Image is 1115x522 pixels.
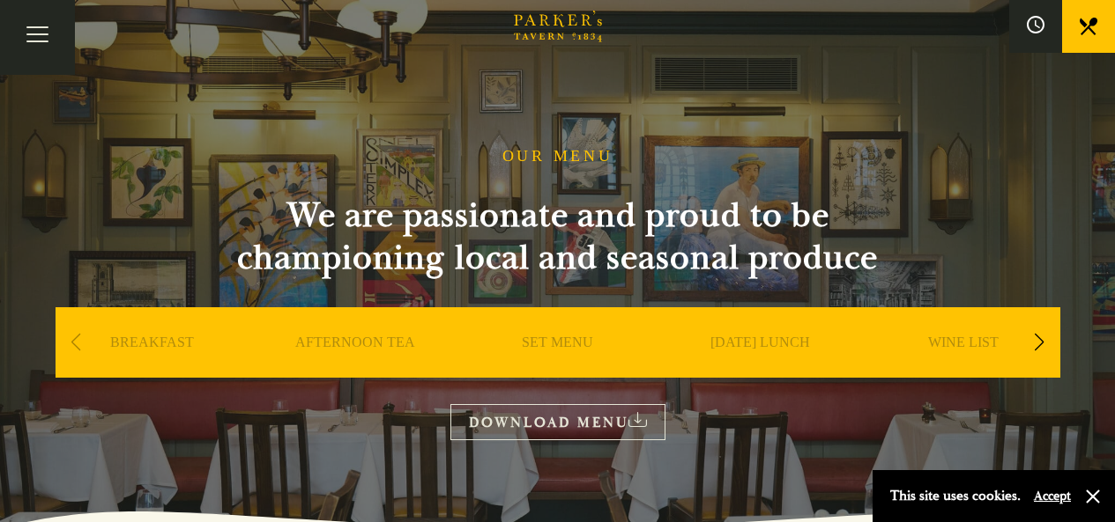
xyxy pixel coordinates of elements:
[710,334,810,404] a: [DATE] LUNCH
[56,307,249,430] div: 1 / 9
[64,323,88,362] div: Previous slide
[1084,488,1102,505] button: Close and accept
[110,334,194,404] a: BREAKFAST
[295,334,415,404] a: AFTERNOON TEA
[928,334,999,404] a: WINE LIST
[1034,488,1071,504] button: Accept
[866,307,1060,430] div: 5 / 9
[258,307,452,430] div: 2 / 9
[890,483,1021,509] p: This site uses cookies.
[502,147,613,166] h1: OUR MENU
[664,307,858,430] div: 4 / 9
[1028,323,1052,362] div: Next slide
[450,404,665,440] a: DOWNLOAD MENU
[205,195,911,279] h2: We are passionate and proud to be championing local and seasonal produce
[522,334,593,404] a: SET MENU
[461,307,655,430] div: 3 / 9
